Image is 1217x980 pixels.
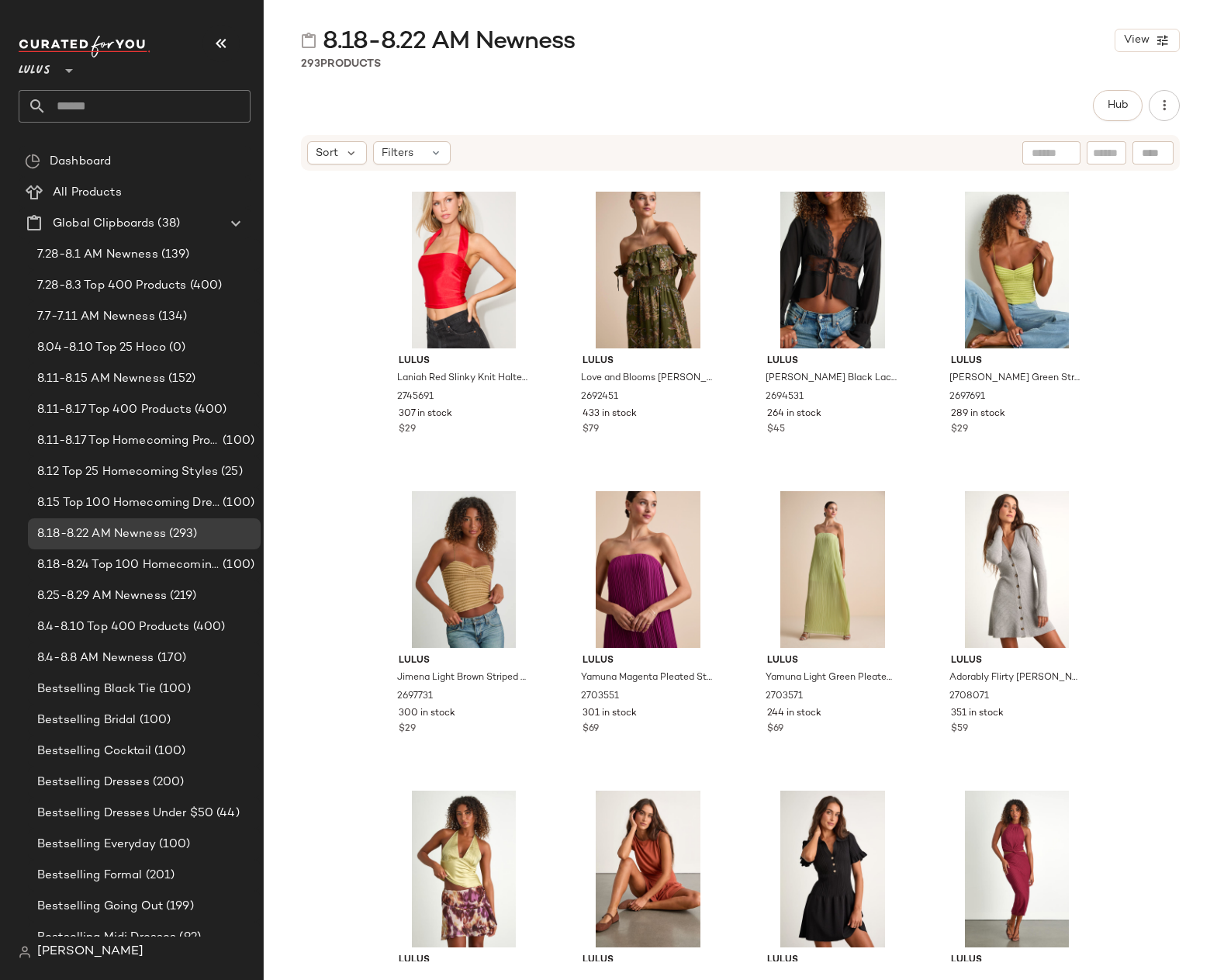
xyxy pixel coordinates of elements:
[1093,90,1143,121] button: Hub
[399,355,530,369] span: Lulus
[37,712,137,729] span: Bestselling Bridal
[399,722,416,736] span: $29
[37,525,166,543] span: 8.18-8.22 AM Newness
[1107,99,1129,112] span: Hub
[218,463,243,481] span: (25)
[397,671,528,685] span: Jimena Light Brown Striped Knit Ruched Cami Top
[755,192,911,348] img: 2694531_01_hero_2025-08-15.jpg
[1115,29,1180,52] button: View
[37,929,176,947] span: Bestselling Midi Dresses
[767,954,898,968] span: Lulus
[37,649,154,667] span: 8.4-8.8 AM Newness
[583,423,599,437] span: $79
[37,867,143,885] span: Bestselling Formal
[397,372,528,386] span: Laniah Red Slinky Knit Halter Crop Top
[156,836,191,854] span: (100)
[166,339,185,357] span: (0)
[767,722,783,736] span: $69
[939,791,1094,947] img: 2711771_02_fullbody_2025-08-15.jpg
[939,192,1094,348] img: 2697691_01_hero_2025-08-15.jpg
[53,215,154,233] span: Global Clipboards
[220,494,254,512] span: (100)
[766,372,897,386] span: [PERSON_NAME] Black Lace Long Sleeve Tie-Front Top
[37,370,165,388] span: 8.11-8.15 AM Newness
[951,707,1004,721] span: 351 in stock
[755,791,911,947] img: 2711471_01_hero_2025-08-14.jpg
[192,401,227,419] span: (400)
[220,556,254,574] span: (100)
[1123,34,1150,47] span: View
[166,525,198,543] span: (293)
[949,390,985,404] span: 2697691
[581,690,619,704] span: 2703551
[37,774,150,791] span: Bestselling Dresses
[37,898,163,916] span: Bestselling Going Out
[583,707,637,721] span: 301 in stock
[37,432,220,450] span: 8.11-8.17 Top Homecoming Product
[301,58,320,70] span: 293
[949,372,1080,386] span: [PERSON_NAME] Green Striped Knit Ruched Cami Top
[755,491,911,648] img: 2703571_01_hero_2025-08-15.jpg
[951,722,968,736] span: $59
[37,587,167,605] span: 8.25-8.29 AM Newness
[939,491,1094,648] img: 2708071_01_hero_2025-08-15.jpg
[951,355,1082,369] span: Lulus
[951,654,1082,668] span: Lulus
[301,33,316,48] img: svg%3e
[37,805,213,822] span: Bestselling Dresses Under $50
[397,390,434,404] span: 2745691
[767,407,821,421] span: 264 in stock
[151,743,186,760] span: (100)
[156,680,191,698] span: (100)
[399,407,452,421] span: 307 in stock
[386,192,542,348] img: 2745691_01_hero_2025-08-12.jpg
[583,722,599,736] span: $69
[382,145,413,161] span: Filters
[581,372,712,386] span: Love and Blooms [PERSON_NAME] Floral Print Off-the-Shoulder Dress
[37,339,166,357] span: 8.04-8.10 Top 25 Hoco
[167,587,197,605] span: (219)
[570,192,726,348] img: 2692451_01_hero_2025-08-15.jpg
[583,355,714,369] span: Lulus
[154,215,180,233] span: (38)
[399,707,455,721] span: 300 in stock
[187,277,223,295] span: (400)
[570,491,726,648] img: 2703551_01_hero_2025-08-15.jpg
[581,671,712,685] span: Yamuna Magenta Pleated Strapless Maxi Dress
[37,743,151,760] span: Bestselling Cocktail
[37,943,143,961] span: [PERSON_NAME]
[25,154,40,169] img: svg%3e
[386,791,542,947] img: 2708891_02_front_2025-08-15.jpg
[583,654,714,668] span: Lulus
[767,707,821,721] span: 244 in stock
[316,145,338,161] span: Sort
[951,954,1082,968] span: Lulus
[323,26,575,57] span: 8.18-8.22 AM Newness
[37,246,158,264] span: 7.28-8.1 AM Newness
[766,671,897,685] span: Yamuna Light Green Pleated Strapless Maxi Dress
[399,423,416,437] span: $29
[583,407,637,421] span: 433 in stock
[386,491,542,648] img: 2697731_01_hero_2025-08-15.jpg
[766,690,803,704] span: 2703571
[951,407,1005,421] span: 289 in stock
[37,836,156,854] span: Bestselling Everyday
[53,184,122,202] span: All Products
[767,423,785,437] span: $45
[176,929,201,947] span: (92)
[399,954,530,968] span: Lulus
[165,370,196,388] span: (152)
[581,390,618,404] span: 2692451
[767,654,898,668] span: Lulus
[163,898,194,916] span: (199)
[19,36,150,57] img: cfy_white_logo.C9jOOHJF.svg
[399,654,530,668] span: Lulus
[50,153,111,171] span: Dashboard
[37,308,155,326] span: 7.7-7.11 AM Newness
[37,494,220,512] span: 8.15 Top 100 Homecoming Dresses
[137,712,171,729] span: (100)
[37,680,156,698] span: Bestselling Black Tie
[19,53,50,81] span: Lulus
[766,390,804,404] span: 2694531
[583,954,714,968] span: Lulus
